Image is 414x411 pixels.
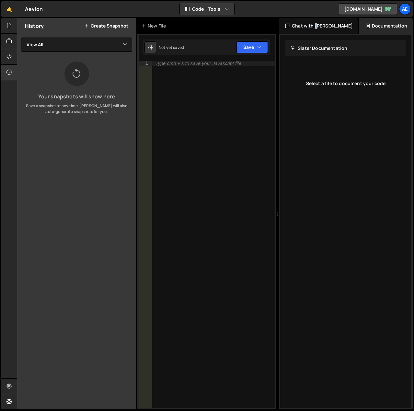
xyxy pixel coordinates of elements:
button: Save [236,41,268,53]
div: 1 [139,61,152,66]
div: Documentation [359,18,413,34]
div: New File [141,23,168,29]
button: Code + Tools [180,3,234,15]
a: [DOMAIN_NAME] [339,3,397,15]
a: ae [399,3,411,15]
div: Select a file to document your code [285,71,406,96]
div: Not yet saved [159,45,184,50]
h2: History [25,22,44,29]
div: Type cmd + s to save your Javascript file. [155,61,243,66]
a: 🤙 [1,1,17,17]
div: Aevion [25,5,43,13]
div: Chat with [PERSON_NAME] [279,18,358,34]
p: Save a snapshot at any time. [PERSON_NAME] will also auto-generate snapshots for you. [22,103,131,115]
h2: Slater Documentation [291,45,347,51]
h3: Your snapshots will show here [22,94,131,99]
button: Create Snapshot [84,23,128,28]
